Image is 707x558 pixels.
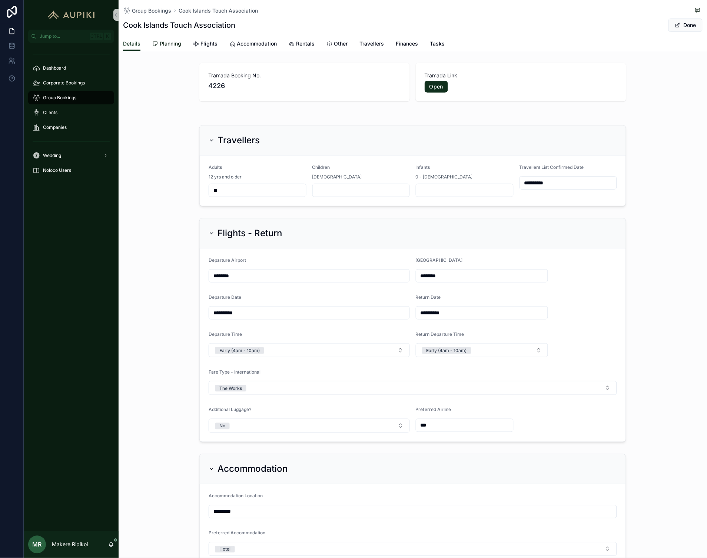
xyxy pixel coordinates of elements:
[209,407,251,412] span: Additional Luggage?
[359,40,384,47] span: Travellers
[209,174,242,180] span: 12 yrs and older
[416,164,430,170] span: Infants
[123,7,171,14] a: Group Bookings
[430,37,445,52] a: Tasks
[179,7,258,14] a: Cook Islands Touch Association
[209,419,410,433] button: Select Button
[28,61,114,75] a: Dashboard
[296,40,315,47] span: Rentals
[152,37,181,52] a: Planning
[218,134,260,146] h2: Travellers
[396,37,418,52] a: Finances
[24,43,119,187] div: scrollable content
[425,81,448,93] a: Open
[209,331,242,337] span: Departure Time
[326,37,348,52] a: Other
[416,257,463,263] span: [GEOGRAPHIC_DATA]
[123,40,140,47] span: Details
[208,81,401,91] span: 4226
[132,7,171,14] span: Group Bookings
[416,407,451,412] span: Preferred Airline
[312,164,330,170] span: Children
[520,164,584,170] span: Travellers List Confirmed Date
[209,343,410,357] button: Select Button
[219,385,242,392] div: The Works
[209,294,241,300] span: Departure Date
[43,124,67,130] span: Companies
[43,95,76,101] span: Group Bookings
[209,542,617,556] button: Select Button
[312,174,362,180] span: [DEMOGRAPHIC_DATA]
[334,40,348,47] span: Other
[28,76,114,90] a: Corporate Bookings
[43,80,85,86] span: Corporate Bookings
[160,40,181,47] span: Planning
[237,40,277,47] span: Accommodation
[359,37,384,52] a: Travellers
[44,9,98,21] img: App logo
[43,153,61,158] span: Wedding
[209,369,260,375] span: Fare Type - International
[193,37,218,52] a: Flights
[28,149,114,162] a: Wedding
[28,121,114,134] a: Companies
[668,19,703,32] button: Done
[396,40,418,47] span: Finances
[28,106,114,119] a: Clients
[123,20,235,30] h1: Cook Islands Touch Association
[209,381,617,395] button: Select Button
[209,164,222,170] span: Adults
[28,30,114,43] button: Jump to...CtrlK
[416,331,464,337] span: Return Departure Time
[209,530,265,536] span: Preferred Accommodation
[208,72,401,79] span: Tramada Booking No.
[416,294,441,300] span: Return Date
[416,174,473,180] span: 0 - [DEMOGRAPHIC_DATA]
[219,546,230,553] div: Hotel
[52,541,88,548] p: Makere Ripikoi
[425,72,617,79] span: Tramada Link
[219,347,260,354] div: Early (4am - 10am)
[104,33,110,39] span: K
[123,37,140,51] a: Details
[28,91,114,104] a: Group Bookings
[209,257,246,263] span: Departure Airport
[416,343,548,357] button: Select Button
[43,65,66,71] span: Dashboard
[33,540,42,549] span: MR
[289,37,315,52] a: Rentals
[43,167,71,173] span: Noloco Users
[200,40,218,47] span: Flights
[90,33,103,40] span: Ctrl
[218,227,282,239] h2: Flights - Return
[426,347,467,354] div: Early (4am - 10am)
[28,164,114,177] a: Noloco Users
[229,37,277,52] a: Accommodation
[209,493,263,499] span: Accommodation Location
[218,463,288,475] h2: Accommodation
[43,110,57,116] span: Clients
[219,423,225,430] div: No
[430,40,445,47] span: Tasks
[40,33,87,39] span: Jump to...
